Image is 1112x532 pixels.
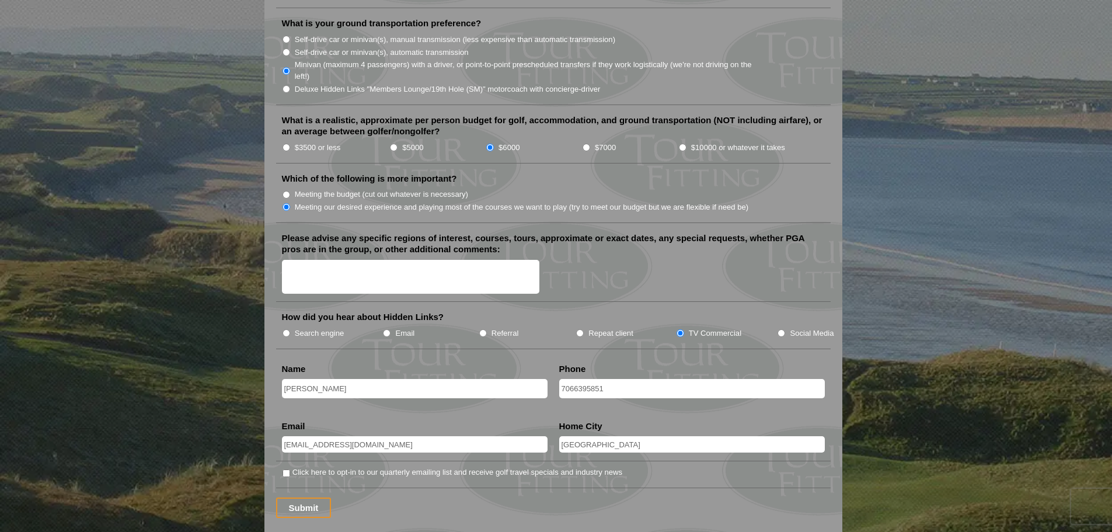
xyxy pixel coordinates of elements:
label: Please advise any specific regions of interest, courses, tours, approximate or exact dates, any s... [282,232,825,255]
label: Self-drive car or minivan(s), automatic transmission [295,47,469,58]
label: Deluxe Hidden Links "Members Lounge/19th Hole (SM)" motorcoach with concierge-driver [295,84,601,95]
label: What is your ground transportation preference? [282,18,482,29]
label: Which of the following is more important? [282,173,457,185]
label: Home City [559,420,602,432]
label: What is a realistic, approximate per person budget for golf, accommodation, and ground transporta... [282,114,825,137]
label: TV Commercial [689,328,741,339]
label: Minivan (maximum 4 passengers) with a driver, or point-to-point prescheduled transfers if they wo... [295,59,764,82]
label: Email [282,420,305,432]
input: Submit [276,498,332,518]
label: Social Media [790,328,834,339]
label: $6000 [499,142,520,154]
label: Email [395,328,414,339]
label: Meeting our desired experience and playing most of the courses we want to play (try to meet our b... [295,201,749,213]
label: Referral [491,328,519,339]
label: Name [282,363,306,375]
label: Click here to opt-in to our quarterly emailing list and receive golf travel specials and industry... [292,467,622,478]
label: $3500 or less [295,142,341,154]
label: Phone [559,363,586,375]
label: Repeat client [588,328,633,339]
label: $10000 or whatever it takes [691,142,785,154]
label: $7000 [595,142,616,154]
label: Search engine [295,328,344,339]
label: How did you hear about Hidden Links? [282,311,444,323]
label: Self-drive car or minivan(s), manual transmission (less expensive than automatic transmission) [295,34,615,46]
label: $5000 [402,142,423,154]
label: Meeting the budget (cut out whatever is necessary) [295,189,468,200]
